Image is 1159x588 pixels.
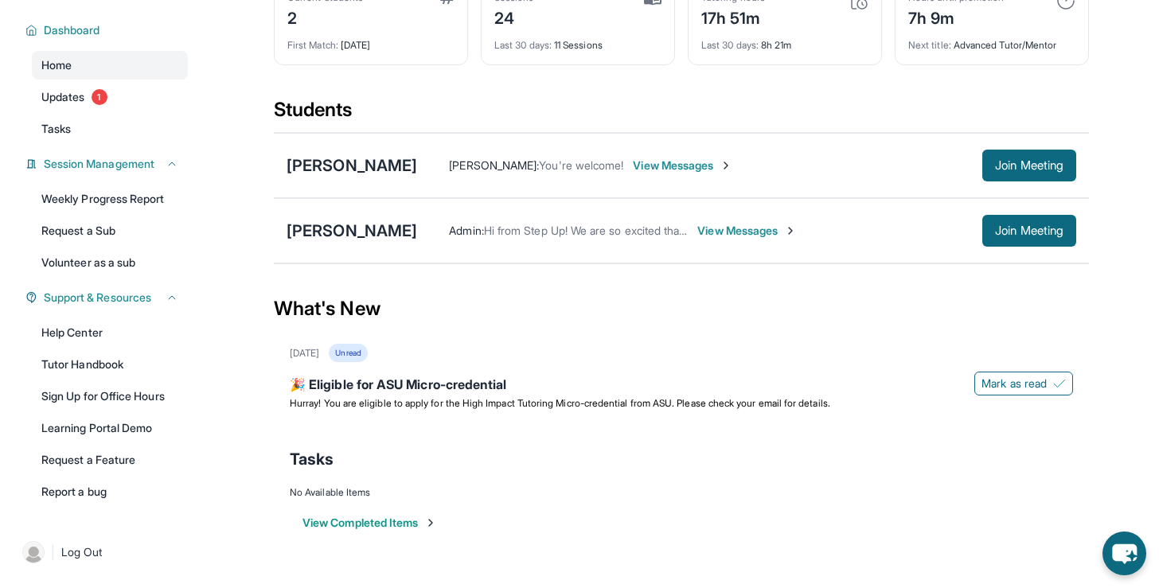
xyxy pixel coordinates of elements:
div: 🎉 Eligible for ASU Micro-credential [290,375,1073,397]
span: Mark as read [981,376,1047,391]
a: Request a Sub [32,216,188,245]
div: [DATE] [290,347,319,360]
span: | [51,543,55,562]
span: Admin : [449,224,483,237]
button: Join Meeting [982,215,1076,247]
img: user-img [22,541,45,563]
button: Join Meeting [982,150,1076,181]
a: Learning Portal Demo [32,414,188,442]
a: |Log Out [16,535,188,570]
div: No Available Items [290,486,1073,499]
span: Join Meeting [995,226,1063,236]
span: Next title : [908,39,951,51]
span: Updates [41,89,85,105]
div: 2 [287,4,363,29]
img: Chevron-Right [720,159,732,172]
span: Dashboard [44,22,100,38]
div: 7h 9m [908,4,1004,29]
a: Weekly Progress Report [32,185,188,213]
a: Updates1 [32,83,188,111]
span: Join Meeting [995,161,1063,170]
a: Report a bug [32,477,188,506]
a: Volunteer as a sub [32,248,188,277]
a: Help Center [32,318,188,347]
span: Home [41,57,72,73]
span: Last 30 days : [701,39,759,51]
a: Tasks [32,115,188,143]
div: Advanced Tutor/Mentor [908,29,1075,52]
a: Tutor Handbook [32,350,188,379]
div: 8h 21m [701,29,868,52]
span: View Messages [633,158,732,173]
button: Mark as read [974,372,1073,395]
a: Home [32,51,188,80]
button: Support & Resources [37,290,178,306]
span: First Match : [287,39,338,51]
div: 24 [494,4,534,29]
div: [PERSON_NAME] [287,154,417,177]
span: View Messages [697,223,797,239]
span: Last 30 days : [494,39,552,51]
span: 1 [92,89,107,105]
a: Sign Up for Office Hours [32,382,188,411]
button: chat-button [1102,532,1146,575]
div: Students [274,97,1089,132]
div: [PERSON_NAME] [287,220,417,242]
button: Session Management [37,156,178,172]
div: What's New [274,274,1089,344]
span: [PERSON_NAME] : [449,158,539,172]
span: Tasks [290,448,334,470]
button: Dashboard [37,22,178,38]
img: Mark as read [1053,377,1066,390]
span: Tasks [41,121,71,137]
div: 17h 51m [701,4,765,29]
span: Hurray! You are eligible to apply for the High Impact Tutoring Micro-credential from ASU. Please ... [290,397,830,409]
button: View Completed Items [302,515,437,531]
span: Log Out [61,544,103,560]
span: Session Management [44,156,154,172]
img: Chevron-Right [784,224,797,237]
span: Support & Resources [44,290,151,306]
span: You're welcome! [539,158,623,172]
div: 11 Sessions [494,29,661,52]
div: Unread [329,344,367,362]
a: Request a Feature [32,446,188,474]
div: [DATE] [287,29,455,52]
